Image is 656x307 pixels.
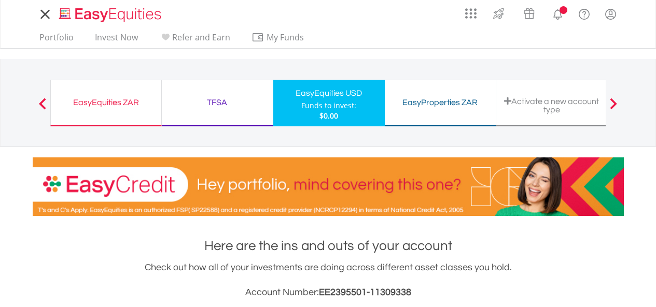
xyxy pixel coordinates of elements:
[35,32,78,48] a: Portfolio
[545,3,571,23] a: Notifications
[391,95,490,110] div: EasyProperties ZAR
[33,157,624,216] img: EasyCredit Promotion Banner
[57,6,165,23] img: EasyEquities_Logo.png
[33,260,624,300] div: Check out how all of your investments are doing across different asset classes you hold.
[55,3,165,23] a: Home page
[57,95,155,110] div: EasyEquities ZAR
[490,5,507,22] img: thrive-v2.svg
[168,95,267,110] div: TFSA
[319,287,411,297] span: EE2395501-11309338
[458,3,483,19] a: AppsGrid
[172,32,230,43] span: Refer and Earn
[301,100,356,111] div: Funds to invest:
[91,32,142,48] a: Invest Now
[597,3,624,25] a: My Profile
[252,31,319,44] span: My Funds
[514,3,545,22] a: Vouchers
[280,86,379,100] div: EasyEquities USD
[465,8,477,19] img: grid-menu-icon.svg
[33,237,624,255] h1: Here are the ins and outs of your account
[319,111,338,121] span: $0.00
[571,3,597,23] a: FAQ's and Support
[33,285,624,300] h3: Account Number:
[503,97,601,114] div: Activate a new account type
[521,5,538,22] img: vouchers-v2.svg
[155,32,234,48] a: Refer and Earn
